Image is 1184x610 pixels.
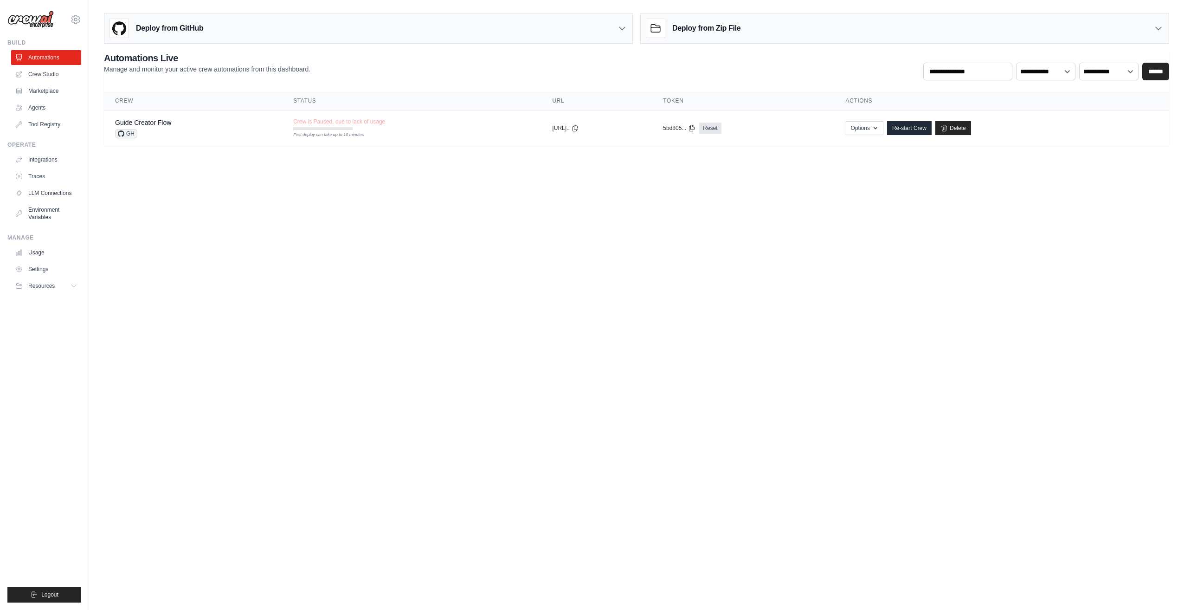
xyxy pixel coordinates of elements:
[11,100,81,115] a: Agents
[835,91,1169,110] th: Actions
[672,23,740,34] h3: Deploy from Zip File
[7,234,81,241] div: Manage
[11,202,81,225] a: Environment Variables
[541,91,652,110] th: URL
[11,152,81,167] a: Integrations
[110,19,129,38] img: GitHub Logo
[935,121,971,135] a: Delete
[11,262,81,277] a: Settings
[104,91,282,110] th: Crew
[282,91,541,110] th: Status
[699,123,721,134] a: Reset
[11,186,81,201] a: LLM Connections
[1138,565,1184,610] iframe: Chat Widget
[11,169,81,184] a: Traces
[11,50,81,65] a: Automations
[293,132,353,138] div: First deploy can take up to 10 minutes
[652,91,834,110] th: Token
[7,587,81,603] button: Logout
[11,67,81,82] a: Crew Studio
[7,141,81,149] div: Operate
[663,124,695,132] button: 5bd805...
[136,23,203,34] h3: Deploy from GitHub
[115,119,171,126] a: Guide Creator Flow
[7,11,54,28] img: Logo
[115,129,137,138] span: GH
[41,591,58,598] span: Logout
[7,39,81,46] div: Build
[28,282,55,290] span: Resources
[11,245,81,260] a: Usage
[293,118,385,125] span: Crew is Paused, due to lack of usage
[11,117,81,132] a: Tool Registry
[887,121,932,135] a: Re-start Crew
[104,52,310,65] h2: Automations Live
[104,65,310,74] p: Manage and monitor your active crew automations from this dashboard.
[11,279,81,293] button: Resources
[846,121,883,135] button: Options
[11,84,81,98] a: Marketplace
